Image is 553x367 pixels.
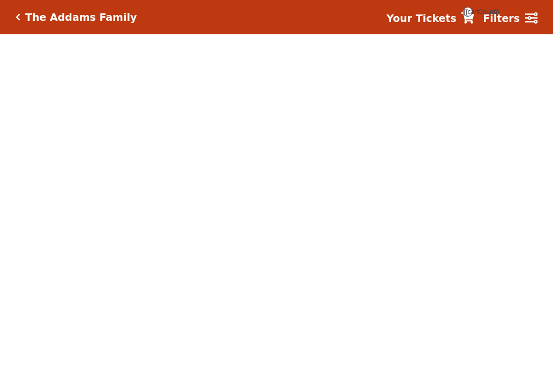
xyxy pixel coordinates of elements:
a: Filters [483,11,537,26]
a: Your Tickets {{cartCount}} [386,11,474,26]
h5: The Addams Family [25,11,137,24]
span: {{cartCount}} [463,7,473,17]
strong: Filters [483,12,520,24]
a: Click here to go back to filters [16,13,20,21]
strong: Your Tickets [386,12,457,24]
